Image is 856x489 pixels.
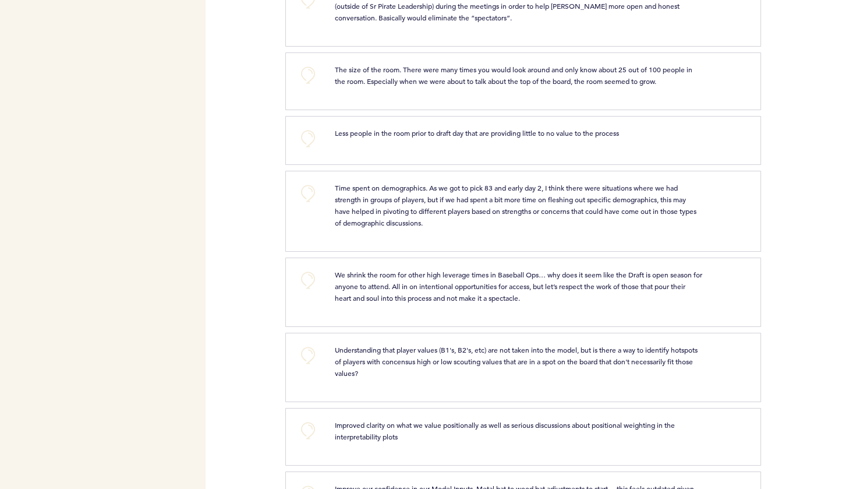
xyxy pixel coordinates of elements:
span: The size of the room. There were many times you would look around and only know about 25 out of 1... [335,65,694,86]
span: Understanding that player values (B1's, B2's, etc) are not taken into the model, but is there a w... [335,345,699,378]
span: Time spent on demographics. As we got to pick 83 and early day 2, I think there were situations w... [335,183,698,227]
span: Improved clarity on what we value positionally as well as serious discussions about positional we... [335,420,677,441]
span: Less people in the room prior to draft day that are providing little to no value to the process [335,128,619,138]
span: We shrink the room for other high leverage times in Baseball Ops… why does it seem like the Draft... [335,270,704,302]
